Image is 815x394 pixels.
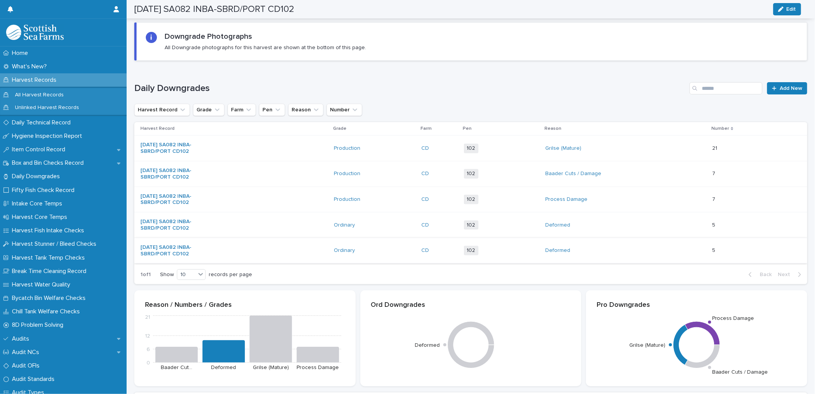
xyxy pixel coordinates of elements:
span: 102 [464,220,478,230]
span: 102 [464,169,478,179]
a: Baader Cuts / Damage [545,171,601,177]
text: Baader Cut… [161,365,192,370]
text: Grilse (Mature) [630,343,666,348]
p: Box and Bin Checks Record [9,159,90,167]
p: Break Time Cleaning Record [9,268,92,275]
p: Harvest Core Temps [9,214,73,221]
p: records per page [209,271,252,278]
a: [DATE] SA082 INBA-SBRD/PORT CD102 [140,167,205,180]
tspan: 12 [145,333,150,339]
a: Ordinary [334,247,355,254]
button: Number [327,104,362,116]
p: Pen [463,124,472,133]
p: Item Control Record [9,146,71,153]
p: Daily Downgrades [9,173,66,180]
p: Reason / Numbers / Grades [145,301,345,310]
p: Farm [421,124,432,133]
p: All Downgrade photographs for this harvest are shown at the bottom of this page. [165,44,366,51]
a: Deformed [545,222,570,228]
tspan: 21 [145,315,150,320]
a: CD [422,171,429,177]
tr: [DATE] SA082 INBA-SBRD/PORT CD102 Production CD 102Grilse (Mature) 2121 [134,136,807,161]
span: 102 [464,246,478,255]
a: Process Damage [545,196,587,203]
div: 10 [177,271,196,279]
a: [DATE] SA082 INBA-SBRD/PORT CD102 [140,142,205,155]
a: CD [422,247,429,254]
p: Daily Technical Record [9,119,77,126]
text: Process Damage [297,365,339,370]
a: Ordinary [334,222,355,228]
tr: [DATE] SA082 INBA-SBRD/PORT CD102 Ordinary CD 102Deformed 55 [134,212,807,238]
h2: [DATE] SA082 INBA-SBRD/PORT CD102 [134,4,294,15]
p: 7 [712,195,717,203]
button: Back [742,271,775,278]
p: Harvest Record [140,124,175,133]
a: Production [334,145,360,152]
p: Audits [9,335,35,343]
p: Harvest Records [9,76,63,84]
button: Pen [259,104,285,116]
p: Home [9,50,34,57]
a: CD [422,222,429,228]
a: Production [334,171,360,177]
a: Deformed [545,247,570,254]
a: Production [334,196,360,203]
img: mMrefqRFQpe26GRNOUkG [6,25,64,40]
p: Audit Standards [9,376,61,383]
span: Back [755,272,772,277]
span: 102 [464,195,478,204]
p: Audit NCs [9,349,45,356]
p: Ord Downgrades [371,301,571,310]
tr: [DATE] SA082 INBA-SBRD/PORT CD102 Production CD 102Process Damage 77 [134,187,807,212]
p: Pro Downgrades [597,301,797,310]
a: [DATE] SA082 INBA-SBRD/PORT CD102 [140,244,205,257]
p: Intake Core Temps [9,200,68,207]
button: Harvest Record [134,104,190,116]
p: Show [160,271,174,278]
button: Grade [193,104,224,116]
span: Next [778,272,795,277]
text: Process Damage [712,316,754,321]
p: Harvest Water Quality [9,281,76,288]
a: Grilse (Mature) [545,145,581,152]
p: 7 [712,169,717,177]
text: Deformed [415,343,440,348]
text: Deformed [211,365,236,370]
span: Add New [780,86,802,91]
p: All Harvest Records [9,92,70,98]
button: Edit [773,3,801,15]
button: Next [775,271,807,278]
a: CD [422,196,429,203]
button: Reason [288,104,323,116]
p: Reason [544,124,561,133]
h2: Downgrade Photographs [165,32,252,41]
span: 102 [464,144,478,153]
span: Edit [787,7,796,12]
p: 5 [712,220,717,228]
p: Fifty Fish Check Record [9,187,81,194]
p: Audit OFIs [9,362,46,369]
tr: [DATE] SA082 INBA-SBRD/PORT CD102 Ordinary CD 102Deformed 55 [134,238,807,263]
p: 21 [712,144,719,152]
text: Baader Cuts / Damage [712,369,768,375]
a: [DATE] SA082 INBA-SBRD/PORT CD102 [140,193,205,206]
p: 8D Problem Solving [9,321,69,329]
p: Grade [333,124,346,133]
input: Search [690,82,762,94]
p: What's New? [9,63,53,70]
p: Bycatch Bin Welfare Checks [9,295,92,302]
a: CD [422,145,429,152]
p: Harvest Fish Intake Checks [9,227,90,234]
a: [DATE] SA082 INBA-SBRD/PORT CD102 [140,219,205,232]
h1: Daily Downgrades [134,83,686,94]
p: Harvest Tank Temp Checks [9,254,91,262]
p: Unlinked Harvest Records [9,104,85,111]
tspan: 0 [147,360,150,366]
p: Number [711,124,729,133]
text: Grilse (Mature) [253,365,289,370]
p: Chill Tank Welfare Checks [9,308,86,315]
p: 5 [712,246,717,254]
tspan: 6 [147,347,150,352]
